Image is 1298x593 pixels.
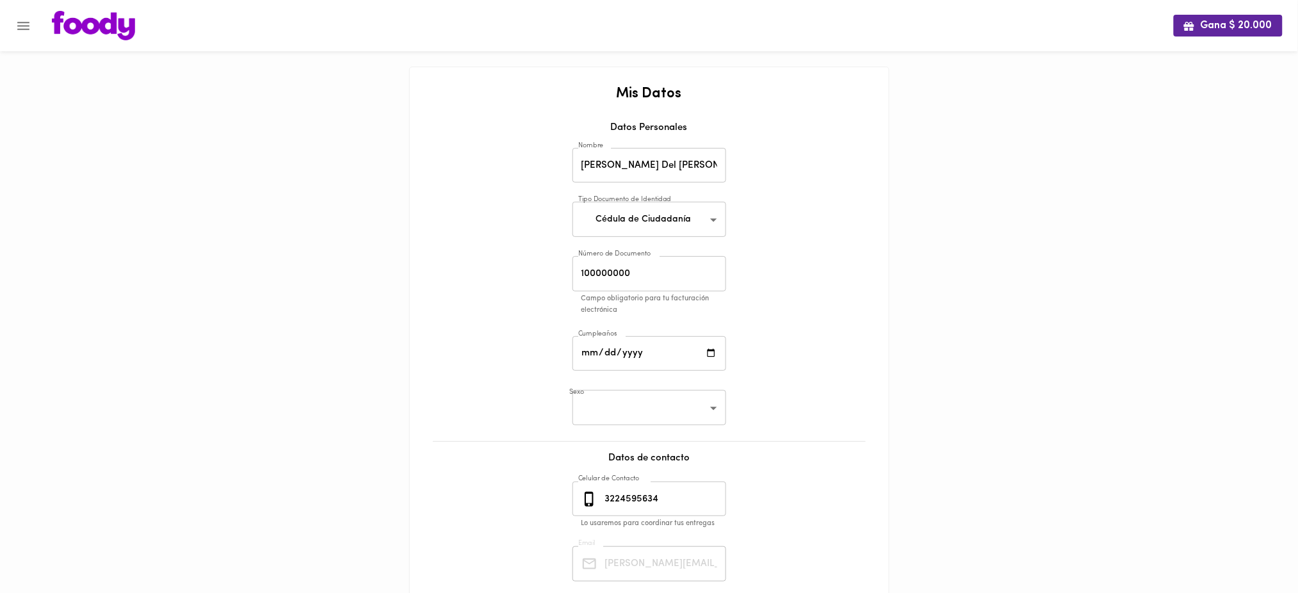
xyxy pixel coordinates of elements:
button: Gana $ 20.000 [1174,15,1283,36]
input: 3010000000 [603,482,726,517]
div: Datos Personales [423,121,876,144]
label: Sexo [569,388,584,398]
p: Lo usaremos para coordinar tus entregas [581,518,735,530]
div: Cédula de Ciudadanía [572,202,726,237]
iframe: Messagebird Livechat Widget [1224,519,1285,580]
button: Menu [8,10,39,42]
span: Gana $ 20.000 [1184,20,1272,32]
h2: Mis Datos [423,86,876,102]
input: Tu Email [603,546,726,581]
input: Tu nombre [572,148,726,183]
div: ​ [572,390,726,425]
div: Datos de contacto [423,451,876,478]
img: logo.png [52,11,135,40]
input: Número de Documento [572,256,726,291]
p: Campo obligatorio para tu facturación electrónica [581,293,735,317]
